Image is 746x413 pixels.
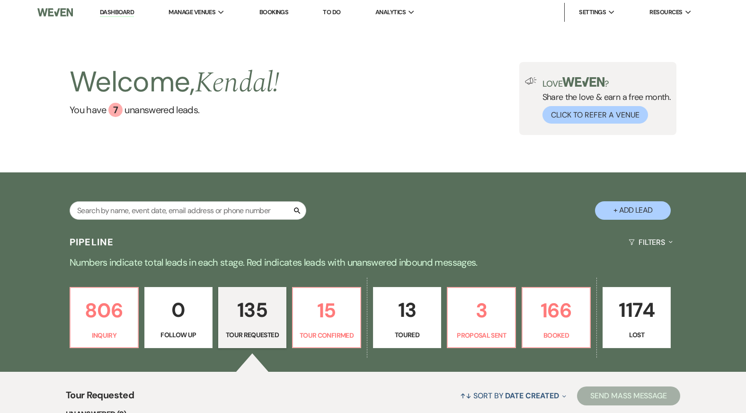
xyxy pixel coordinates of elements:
[579,8,606,17] span: Settings
[70,201,306,220] input: Search by name, event date, email address or phone number
[625,230,676,255] button: Filters
[649,8,682,17] span: Resources
[537,77,671,124] div: Share the love & earn a free month.
[522,287,591,349] a: 166Booked
[70,62,279,103] h2: Welcome,
[32,255,714,270] p: Numbers indicate total leads in each stage. Red indicates leads with unanswered inbound messages.
[108,103,123,117] div: 7
[70,287,139,349] a: 806Inquiry
[195,61,280,105] span: Kendal !
[453,295,509,326] p: 3
[76,330,132,341] p: Inquiry
[379,294,435,326] p: 13
[528,295,584,326] p: 166
[603,287,671,349] a: 1174Lost
[379,330,435,340] p: Toured
[609,330,665,340] p: Lost
[259,8,289,16] a: Bookings
[66,388,134,408] span: Tour Requested
[299,330,355,341] p: Tour Confirmed
[224,294,280,326] p: 135
[542,77,671,88] p: Love ?
[151,330,206,340] p: Follow Up
[542,106,648,124] button: Click to Refer a Venue
[100,8,134,17] a: Dashboard
[373,287,441,349] a: 13Toured
[456,383,570,408] button: Sort By Date Created
[144,287,213,349] a: 0Follow Up
[595,201,671,220] button: + Add Lead
[562,77,604,87] img: weven-logo-green.svg
[292,287,361,349] a: 15Tour Confirmed
[453,330,509,341] p: Proposal Sent
[151,294,206,326] p: 0
[577,386,680,405] button: Send Mass Message
[505,391,559,401] span: Date Created
[224,330,280,340] p: Tour Requested
[525,77,537,85] img: loud-speaker-illustration.svg
[37,2,73,22] img: Weven Logo
[460,391,471,401] span: ↑↓
[70,103,279,117] a: You have 7 unanswered leads.
[169,8,215,17] span: Manage Venues
[70,235,114,249] h3: Pipeline
[218,287,286,349] a: 135Tour Requested
[447,287,516,349] a: 3Proposal Sent
[323,8,340,16] a: To Do
[76,295,132,326] p: 806
[375,8,406,17] span: Analytics
[299,295,355,326] p: 15
[528,330,584,341] p: Booked
[609,294,665,326] p: 1174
